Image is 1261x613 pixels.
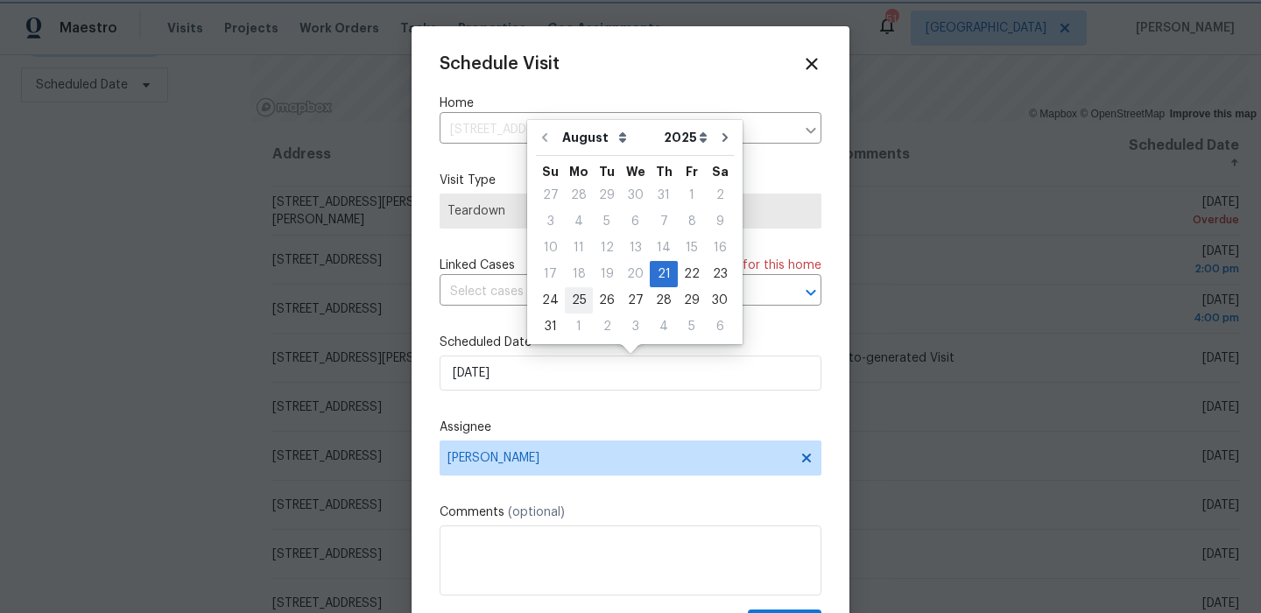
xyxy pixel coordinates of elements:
input: M/D/YYYY [440,356,821,391]
div: Mon Sep 01 2025 [565,314,593,340]
div: Sun Aug 10 2025 [536,235,565,261]
div: Sun Aug 31 2025 [536,314,565,340]
div: Tue Aug 12 2025 [593,235,621,261]
button: Go to previous month [532,120,558,155]
input: Enter in an address [440,116,795,144]
label: Assignee [440,419,821,436]
div: 1 [565,314,593,339]
div: Thu Aug 14 2025 [650,235,678,261]
div: Fri Aug 08 2025 [678,208,706,235]
input: Select cases [440,278,772,306]
div: 4 [565,209,593,234]
div: Mon Aug 25 2025 [565,287,593,314]
div: Sat Sep 06 2025 [706,314,734,340]
div: 27 [621,288,650,313]
abbr: Monday [569,166,588,178]
abbr: Tuesday [599,166,615,178]
div: 5 [678,314,706,339]
label: Visit Type [440,172,821,189]
div: Mon Aug 04 2025 [565,208,593,235]
abbr: Wednesday [626,166,645,178]
div: Sat Aug 23 2025 [706,261,734,287]
div: 10 [536,236,565,260]
div: 15 [678,236,706,260]
abbr: Saturday [712,166,729,178]
span: [PERSON_NAME] [447,451,791,465]
div: 11 [565,236,593,260]
div: 31 [536,314,565,339]
div: Wed Aug 13 2025 [621,235,650,261]
div: Fri Aug 22 2025 [678,261,706,287]
div: 19 [593,262,621,286]
div: 28 [565,183,593,208]
button: Go to next month [712,120,738,155]
div: 20 [621,262,650,286]
div: Wed Jul 30 2025 [621,182,650,208]
div: 6 [706,314,734,339]
div: Thu Aug 21 2025 [650,261,678,287]
div: Sun Aug 17 2025 [536,261,565,287]
div: Sun Aug 03 2025 [536,208,565,235]
label: Scheduled Date [440,334,821,351]
select: Year [659,124,712,151]
div: 29 [678,288,706,313]
div: 4 [650,314,678,339]
div: Thu Aug 28 2025 [650,287,678,314]
label: Comments [440,504,821,521]
div: Wed Aug 27 2025 [621,287,650,314]
div: Thu Sep 04 2025 [650,314,678,340]
div: Sat Aug 30 2025 [706,287,734,314]
div: 5 [593,209,621,234]
div: Thu Jul 31 2025 [650,182,678,208]
span: Linked Cases [440,257,515,274]
div: Fri Aug 15 2025 [678,235,706,261]
button: Open [799,280,823,305]
div: 12 [593,236,621,260]
div: 13 [621,236,650,260]
div: 14 [650,236,678,260]
div: Sat Aug 16 2025 [706,235,734,261]
div: Sat Aug 09 2025 [706,208,734,235]
div: 16 [706,236,734,260]
div: 9 [706,209,734,234]
div: Tue Aug 05 2025 [593,208,621,235]
div: 30 [706,288,734,313]
abbr: Friday [686,166,698,178]
div: 26 [593,288,621,313]
div: 21 [650,262,678,286]
div: Fri Aug 01 2025 [678,182,706,208]
abbr: Thursday [656,166,673,178]
div: 29 [593,183,621,208]
div: Mon Aug 11 2025 [565,235,593,261]
div: 28 [650,288,678,313]
div: 2 [706,183,734,208]
div: Wed Sep 03 2025 [621,314,650,340]
span: Teardown [447,202,814,220]
div: Mon Aug 18 2025 [565,261,593,287]
div: 1 [678,183,706,208]
div: 24 [536,288,565,313]
div: 22 [678,262,706,286]
div: 18 [565,262,593,286]
div: 23 [706,262,734,286]
div: Fri Sep 05 2025 [678,314,706,340]
div: Mon Jul 28 2025 [565,182,593,208]
div: Fri Aug 29 2025 [678,287,706,314]
div: 25 [565,288,593,313]
select: Month [558,124,659,151]
span: Schedule Visit [440,55,560,73]
div: 8 [678,209,706,234]
span: Close [802,54,821,74]
div: Tue Aug 19 2025 [593,261,621,287]
div: Wed Aug 06 2025 [621,208,650,235]
abbr: Sunday [542,166,559,178]
label: Home [440,95,821,112]
span: (optional) [508,506,565,518]
div: Tue Aug 26 2025 [593,287,621,314]
div: 30 [621,183,650,208]
div: 3 [536,209,565,234]
div: 27 [536,183,565,208]
div: 17 [536,262,565,286]
div: Sat Aug 02 2025 [706,182,734,208]
div: 6 [621,209,650,234]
